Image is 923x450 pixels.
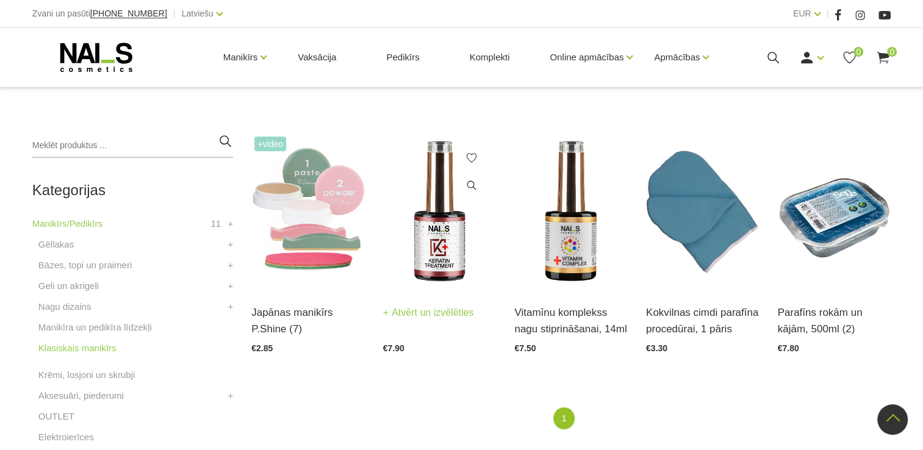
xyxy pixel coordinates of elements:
a: Parafīns rokām un kājām, 500ml (2) [778,304,891,337]
a: 0 [875,50,891,65]
span: | [173,6,176,21]
span: €2.85 [251,343,273,353]
div: Zvani un pasūti [32,6,167,21]
a: + [228,299,233,314]
span: €7.80 [778,343,799,353]
a: + [228,258,233,273]
a: Atvērt un izvēlēties [383,304,474,321]
input: Meklēt produktus ... [32,134,233,158]
a: Kokvilnas cimdi parafīna procedūrai, 1 pāris [646,304,760,337]
img: Augstākās efektivitātes nagu stiprinātājs viegli maskējošā tonī. Piemērots ļoti stipri bojātietie... [383,134,497,289]
a: + [228,216,233,231]
img: “Japānas manikīrs” – sapnis par veseliem un stipriem nagiem ir piepildījies!Japānas manikīrs izte... [251,134,365,289]
img: Mīksti kokvilnas cimdiņi parafīna roku procedūrai. Ilgstoši saglabā siltumu.... [646,134,760,289]
a: [PHONE_NUMBER] [90,9,167,18]
a: EUR [793,6,811,21]
img: Efektīvs līdzeklis bojātu nagu ārstēšanai, kas piešķir nagiem JAUNU dzīvi, izlīdzina naga virsmu,... [514,134,628,289]
a: Online apmācības [550,33,623,82]
a: Elektroierīces [38,430,94,445]
a: OUTLET [38,409,74,424]
a: Manikīra un pedikīra līdzekļi [38,320,152,335]
a: Vitamīnu komplekss nagu stiprināšanai, 14ml [514,304,628,337]
a: Geli un akrigeli [38,279,99,293]
span: 0 [853,47,863,57]
a: + [228,279,233,293]
a: Klasiskais manikīrs [38,341,117,355]
a: 1 [553,407,574,430]
h2: Kategorijas [32,182,233,198]
a: Apmācības [654,33,700,82]
span: €3.30 [646,343,667,353]
a: Pedikīrs [376,28,429,87]
a: 0 [842,50,857,65]
nav: catalog-product-list [251,407,891,430]
a: Krēmi, losjoni un skrubji [38,368,135,382]
img: Parafīns rokām un kājām, 500mlPieejami 2 veidi:- AZULĒNS ir ūdenī šķīstoša viela ar nomierinošām,... [778,134,891,289]
a: + [228,237,233,252]
a: Nagu dizains [38,299,92,314]
a: Latviešu [182,6,214,21]
a: Aksesuāri, piederumi [38,388,124,403]
a: Komplekti [460,28,520,87]
span: €7.90 [383,343,404,353]
span: 0 [887,47,897,57]
a: Manikīrs [223,33,258,82]
a: Japānas manikīrs P.Shine (7) [251,304,365,337]
span: 11 [210,216,221,231]
span: | [827,6,829,21]
a: Manikīrs/Pedikīrs [32,216,102,231]
span: €7.50 [514,343,536,353]
span: +Video [254,137,286,151]
a: Gēllakas [38,237,74,252]
a: Bāzes, topi un praimeri [38,258,132,273]
a: + [228,388,233,403]
a: Vaksācija [288,28,346,87]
